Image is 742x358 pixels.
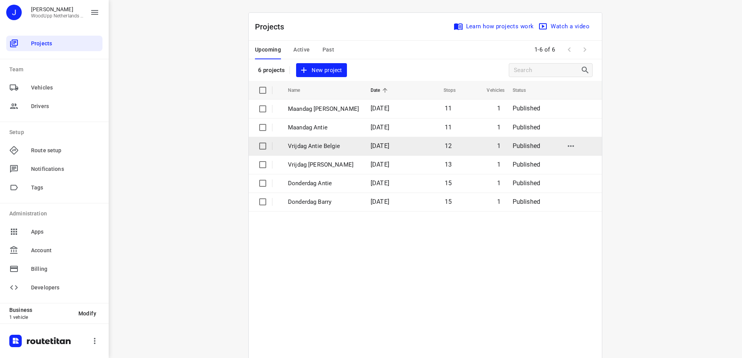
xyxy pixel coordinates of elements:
[31,146,99,155] span: Route setup
[9,307,72,313] p: Business
[78,310,96,317] span: Modify
[371,142,389,150] span: [DATE]
[288,198,359,207] p: Donderdag Barry
[6,36,102,51] div: Projects
[9,128,102,136] p: Setup
[31,84,99,92] span: Vehicles
[513,124,541,131] span: Published
[288,105,359,114] p: Maandag Barry
[445,105,452,112] span: 11
[514,64,581,76] input: Search projects
[6,261,102,277] div: Billing
[577,42,593,57] span: Next Page
[31,246,99,255] span: Account
[445,142,452,150] span: 12
[31,6,84,12] p: Jesper Elenbaas
[445,198,452,205] span: 15
[433,86,456,95] span: Stops
[6,180,102,195] div: Tags
[497,198,501,205] span: 1
[6,5,22,20] div: J
[6,243,102,258] div: Account
[513,198,541,205] span: Published
[31,228,99,236] span: Apps
[258,67,285,74] p: 6 projects
[293,45,310,55] span: Active
[296,63,347,77] button: New project
[371,198,389,205] span: [DATE]
[371,124,389,131] span: [DATE]
[288,179,359,188] p: Donderdag Antie
[445,161,452,168] span: 13
[288,123,359,132] p: Maandag Antie
[72,306,102,320] button: Modify
[31,265,99,273] span: Billing
[31,13,84,19] p: WoodUpp Netherlands B.V.
[288,142,359,151] p: Vrijdag Antie Belgie
[371,179,389,187] span: [DATE]
[445,124,452,131] span: 11
[497,124,501,131] span: 1
[288,160,359,169] p: Vrijdag [PERSON_NAME]
[31,284,99,292] span: Developers
[562,42,577,57] span: Previous Page
[497,142,501,150] span: 1
[513,86,536,95] span: Status
[513,142,541,150] span: Published
[6,280,102,295] div: Developers
[31,165,99,173] span: Notifications
[445,179,452,187] span: 15
[6,224,102,239] div: Apps
[513,179,541,187] span: Published
[581,65,592,75] div: Search
[513,105,541,112] span: Published
[371,105,389,112] span: [DATE]
[6,80,102,95] div: Vehicles
[31,102,99,110] span: Drivers
[31,184,99,192] span: Tags
[9,65,102,74] p: Team
[531,41,558,58] span: 1-6 of 6
[6,98,102,114] div: Drivers
[497,161,501,168] span: 1
[371,161,389,168] span: [DATE]
[322,45,335,55] span: Past
[371,86,390,95] span: Date
[497,105,501,112] span: 1
[497,179,501,187] span: 1
[6,161,102,177] div: Notifications
[6,143,102,158] div: Route setup
[9,315,72,320] p: 1 vehicle
[301,65,342,75] span: New project
[255,21,291,33] p: Projects
[288,86,310,95] span: Name
[477,86,504,95] span: Vehicles
[9,210,102,218] p: Administration
[255,45,281,55] span: Upcoming
[513,161,541,168] span: Published
[31,40,99,48] span: Projects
